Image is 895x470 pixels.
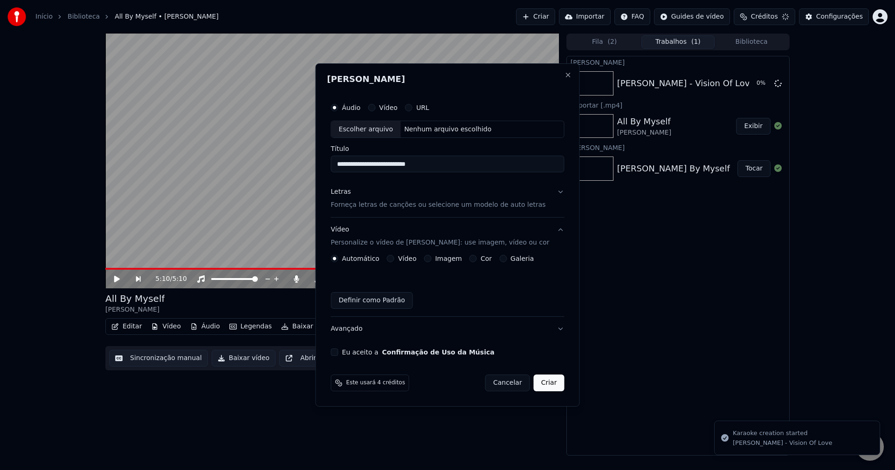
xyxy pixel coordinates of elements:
label: Vídeo [398,255,417,262]
label: Automático [342,255,379,262]
div: Nenhum arquivo escolhido [400,125,495,134]
button: Avançado [331,317,565,341]
button: VídeoPersonalize o vídeo de [PERSON_NAME]: use imagem, vídeo ou cor [331,218,565,255]
p: Forneça letras de canções ou selecione um modelo de auto letras [331,201,546,210]
label: Cor [481,255,492,262]
button: Criar [534,375,565,391]
label: Galeria [510,255,534,262]
button: Cancelar [485,375,530,391]
button: LetrasForneça letras de canções ou selecione um modelo de auto letras [331,180,565,218]
label: URL [416,104,429,111]
div: Vídeo [331,225,550,248]
label: Título [331,146,565,152]
div: VídeoPersonalize o vídeo de [PERSON_NAME]: use imagem, vídeo ou cor [331,255,565,316]
p: Personalize o vídeo de [PERSON_NAME]: use imagem, vídeo ou cor [331,238,550,247]
label: Eu aceito a [342,349,495,355]
div: Letras [331,188,351,197]
button: Eu aceito a [382,349,495,355]
span: Este usará 4 créditos [346,379,405,387]
label: Vídeo [379,104,398,111]
label: Imagem [435,255,461,262]
button: Definir como Padrão [331,292,413,309]
div: Escolher arquivo [331,121,401,138]
label: Áudio [342,104,361,111]
h2: [PERSON_NAME] [327,75,568,83]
